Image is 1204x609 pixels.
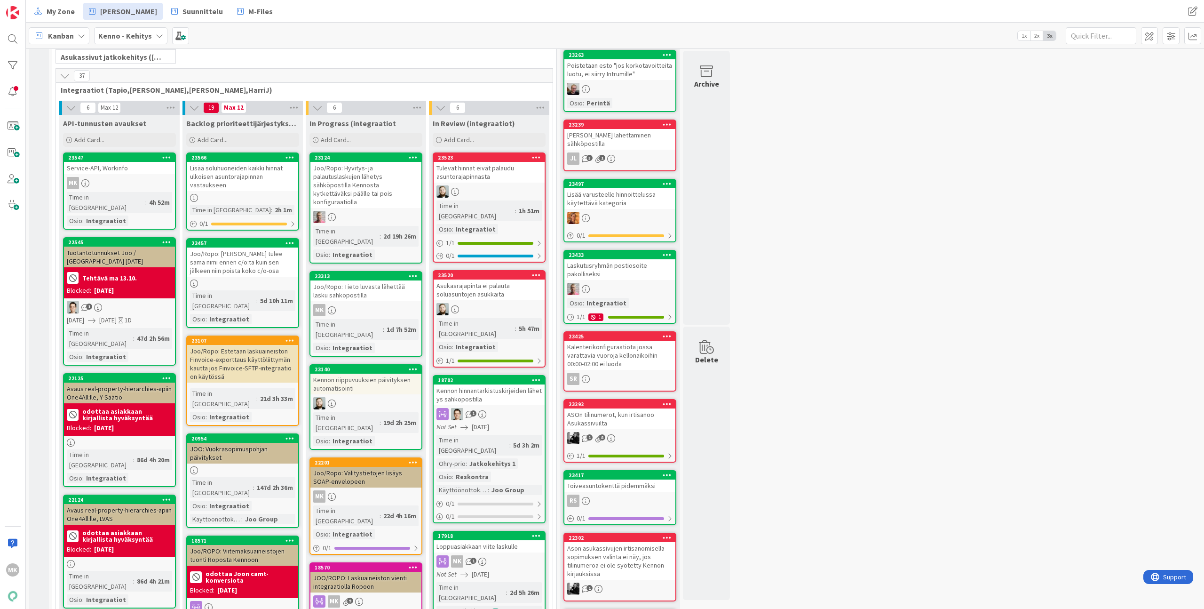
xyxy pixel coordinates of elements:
[466,458,467,469] span: :
[564,188,675,209] div: Lisää varusteelle hinnoittelussa käytettävä kategoria
[313,319,383,340] div: Time in [GEOGRAPHIC_DATA]
[564,59,675,80] div: Poistetaan esto "jos korkotavoitteita luotu, ei siirry Intrumille"
[187,162,298,191] div: Lisää soluhuoneiden kaikki hinnat ulkoisen asuntorajapinnan vastaukseen
[258,296,295,306] div: 5d 10h 11m
[586,155,593,161] span: 3
[187,248,298,277] div: Joo/Ropo: [PERSON_NAME] tulee sama nimi ennen c/o:ta kuin sen jälkeen niin poista koko c/o-osa
[584,98,612,108] div: Perintä
[577,451,586,461] span: 1 / 1
[438,377,545,384] div: 18702
[186,152,299,231] a: 23566Lisää soluhuoneiden kaikki hinnat ulkoisen asuntorajapinnan vastaukseenTime in [GEOGRAPHIC_D...
[313,412,380,433] div: Time in [GEOGRAPHIC_DATA]
[166,3,229,20] a: Suunnittelu
[313,211,325,223] img: HJ
[434,153,545,162] div: 23523
[190,501,206,511] div: Osio
[564,471,675,492] div: 23417Toiveasuntokenttä pidemmäksi
[82,275,137,281] b: Tehtävä ma 13.10.
[20,1,43,13] span: Support
[186,433,299,528] a: 20954JOO: Vuokrasopimuspohjan päivityksetTime in [GEOGRAPHIC_DATA]:147d 2h 36mOsio:IntegraatiotKä...
[330,529,375,539] div: Integraatiot
[84,352,128,362] div: Integraatiot
[313,249,329,260] div: Osio
[434,376,545,405] div: 18702Kennon hinnantarkistuskirjeiden lähetys sähköpostilla
[253,482,254,493] span: :
[436,458,466,469] div: Ohry-prio
[186,238,299,328] a: 23457Joo/Ropo: [PERSON_NAME] tulee sama nimi ennen c/o:ta kuin sen jälkeen niin poista koko c/o-o...
[564,259,675,280] div: Laskutusryhmän postiosoite pakolliseksi
[315,273,421,280] div: 23313
[243,514,280,524] div: Joo Group
[384,324,419,335] div: 1d 7h 52m
[133,455,135,465] span: :
[434,185,545,198] div: SH
[584,298,629,308] div: Integraatiot
[380,511,381,521] span: :
[569,401,675,408] div: 23292
[191,337,298,344] div: 23107
[133,333,135,344] span: :
[48,30,74,41] span: Kanban
[583,98,584,108] span: :
[472,422,489,432] span: [DATE]
[563,179,676,242] a: 23497Lisää varusteelle hinnoittelussa käytettävä kategoriaTL0/1
[67,286,91,296] div: Blocked:
[310,467,421,488] div: Joo/Ropo: Välitystietojen lisäys SOAP-envelopeen
[446,238,455,248] span: 1 / 1
[564,51,675,80] div: 23263Poistetaan esto "jos korkotavoitteita luotu, ei siirry Intrumille"
[6,6,19,19] img: Visit kanbanzone.com
[586,434,593,441] span: 1
[564,251,675,259] div: 23433
[191,240,298,247] div: 23457
[147,197,172,208] div: 4h 52m
[515,206,516,216] span: :
[434,532,545,553] div: 17918Loppuasiakkaan viite laskulle
[98,31,152,40] b: Kenno - Kehitys
[380,231,381,241] span: :
[187,239,298,277] div: 23457Joo/Ropo: [PERSON_NAME] tulee sama nimi ennen c/o:ta kuin sen jälkeen niin poista koko c/o-osa
[100,6,157,17] span: [PERSON_NAME]
[563,331,676,392] a: 23425Kalenterikonfiguraatiota jossa varattavia vuoroja kellonaikoihin 00:00-02:00 ei luodaSR
[434,280,545,300] div: Asukasrajapinta ei palauta soluasuntojen asukkaita
[310,153,421,162] div: 23124
[564,513,675,524] div: 0/1
[564,480,675,492] div: Toiveasuntokenttä pidemmäksi
[256,296,258,306] span: :
[187,153,298,191] div: 23566Lisää soluhuoneiden kaikki hinnat ulkoisen asuntorajapinnan vastaukseen
[309,364,422,450] a: 23140Kennon riippuvuuksien päivityksen automatisointiSHTime in [GEOGRAPHIC_DATA]:19d 2h 25mOsio:I...
[452,472,453,482] span: :
[84,473,128,483] div: Integraatiot
[329,343,330,353] span: :
[564,212,675,224] div: TL
[381,511,419,521] div: 22d 4h 16m
[434,303,545,315] div: SH
[67,423,91,433] div: Blocked:
[310,280,421,301] div: Joo/Ropo: Tieto luvasta lähettää lasku sähköpostilla
[588,313,603,321] div: 1
[569,472,675,479] div: 23417
[436,318,515,339] div: Time in [GEOGRAPHIC_DATA]
[187,218,298,230] div: 0/1
[564,129,675,150] div: [PERSON_NAME] lähettäminen sähköpostilla
[207,501,252,511] div: Integraatiot
[248,6,273,17] span: M-Files
[64,162,175,174] div: Service-API, Workinfo
[187,443,298,464] div: JOO: Vuokrasopimuspohjan päivitykset
[489,485,527,495] div: Joo Group
[577,312,586,322] span: 1 / 1
[310,272,421,301] div: 23313Joo/Ropo: Tieto luvasta lähettää lasku sähköpostilla
[67,449,133,470] div: Time in [GEOGRAPHIC_DATA]
[241,514,243,524] span: :
[564,120,675,129] div: 23239
[67,216,82,226] div: Osio
[64,504,175,525] div: Avaus real-property-hierarchies-apiin One4All:lle, LVAS
[313,397,325,409] img: SH
[564,230,675,241] div: 0/1
[515,323,516,334] span: :
[329,249,330,260] span: :
[446,356,455,366] span: 1 / 1
[82,408,172,421] b: odottaa asiakkaan kirjallista hyväksyntää
[564,332,675,370] div: 23425Kalenterikonfiguraatiota jossa varattavia vuoroja kellonaikoihin 00:00-02:00 ei luoda
[599,155,605,161] span: 1
[84,216,128,226] div: Integraatiot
